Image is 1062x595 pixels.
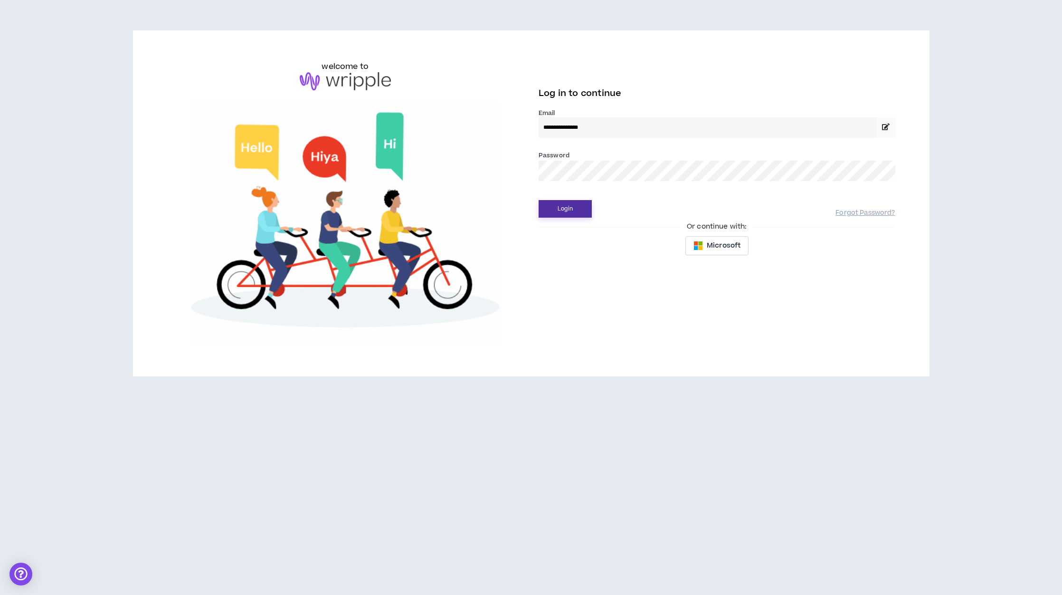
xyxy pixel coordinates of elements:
[680,221,753,232] span: Or continue with:
[835,209,895,218] a: Forgot Password?
[539,87,621,99] span: Log in to continue
[322,61,369,72] h6: welcome to
[167,100,524,346] img: Welcome to Wripple
[685,236,749,255] button: Microsoft
[539,200,592,218] button: Login
[300,72,391,90] img: logo-brand.png
[707,240,740,251] span: Microsoft
[539,109,895,117] label: Email
[9,563,32,585] div: Open Intercom Messenger
[539,151,569,160] label: Password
